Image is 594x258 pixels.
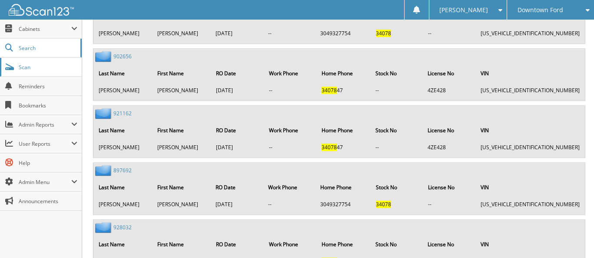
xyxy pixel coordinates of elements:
th: Home Phone [317,64,370,82]
th: Stock No [371,121,422,139]
th: Home Phone [317,235,370,253]
td: -- [371,83,422,97]
a: 902656 [113,53,132,60]
th: RO Date [211,178,263,196]
th: License No [423,121,475,139]
a: 897692 [113,167,132,174]
td: [US_VEHICLE_IDENTIFICATION_NUMBER] [476,26,584,40]
span: 34078 [322,144,337,151]
span: Search [19,44,76,52]
th: First Name [153,64,211,82]
th: Last Name [94,121,152,139]
th: Last Name [94,178,152,196]
th: Last Name [94,64,152,82]
th: VIN [476,64,584,82]
td: [PERSON_NAME] [94,83,152,97]
td: -- [424,26,475,40]
td: [PERSON_NAME] [94,140,152,154]
th: First Name [153,235,211,253]
td: [DATE] [211,197,263,211]
td: [US_VEHICLE_IDENTIFICATION_NUMBER] [476,197,584,211]
th: Stock No [371,235,422,253]
td: [PERSON_NAME] [153,197,211,211]
th: Last Name [94,235,152,253]
span: Downtown Ford [518,7,563,13]
th: RO Date [212,121,264,139]
th: VIN [476,178,584,196]
th: Work Phone [265,235,316,253]
td: 4ZE428 [423,83,475,97]
th: VIN [476,121,584,139]
span: Bookmarks [19,102,77,109]
td: 47 [317,83,370,97]
td: -- [264,197,315,211]
span: Cabinets [19,25,71,33]
td: [PERSON_NAME] [153,83,211,97]
th: License No [423,235,475,253]
span: Announcements [19,198,77,205]
td: [PERSON_NAME] [153,26,211,40]
th: License No [424,178,475,196]
img: folder2.png [95,222,113,233]
th: Work Phone [265,64,316,82]
img: folder2.png [95,165,113,176]
td: -- [265,140,316,154]
span: Scan [19,64,77,71]
td: [US_VEHICLE_IDENTIFICATION_NUMBER] [476,83,584,97]
a: 921162 [113,110,132,117]
th: Stock No [372,178,423,196]
th: RO Date [212,235,264,253]
img: folder2.png [95,51,113,62]
td: [PERSON_NAME] [153,140,211,154]
th: License No [423,64,475,82]
span: 34078 [376,30,391,37]
span: Admin Menu [19,178,71,186]
td: -- [371,140,422,154]
td: 3049327754 [315,26,371,40]
td: [DATE] [212,83,264,97]
td: 3049327754 [315,197,371,211]
td: [DATE] [211,26,263,40]
th: First Name [153,121,211,139]
td: [PERSON_NAME] [94,26,152,40]
td: -- [264,26,315,40]
img: scan123-logo-white.svg [9,4,74,16]
th: Home Phone [317,121,370,139]
th: First Name [153,178,211,196]
td: 47 [317,140,370,154]
span: User Reports [19,140,71,147]
td: -- [265,83,316,97]
span: Reminders [19,83,77,90]
span: Help [19,159,77,167]
img: folder2.png [95,108,113,119]
th: Work Phone [265,121,316,139]
th: Stock No [371,64,422,82]
td: 4ZE428 [423,140,475,154]
span: 34078 [376,201,391,208]
td: -- [424,197,475,211]
td: [US_VEHICLE_IDENTIFICATION_NUMBER] [476,140,584,154]
a: 928032 [113,224,132,231]
span: [PERSON_NAME] [439,7,488,13]
th: RO Date [212,64,264,82]
th: Home Phone [315,178,371,196]
span: Admin Reports [19,121,71,128]
th: Work Phone [264,178,315,196]
iframe: Chat Widget [551,216,594,258]
th: VIN [476,235,584,253]
span: 34078 [322,87,337,94]
td: [DATE] [212,140,264,154]
td: [PERSON_NAME] [94,197,152,211]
